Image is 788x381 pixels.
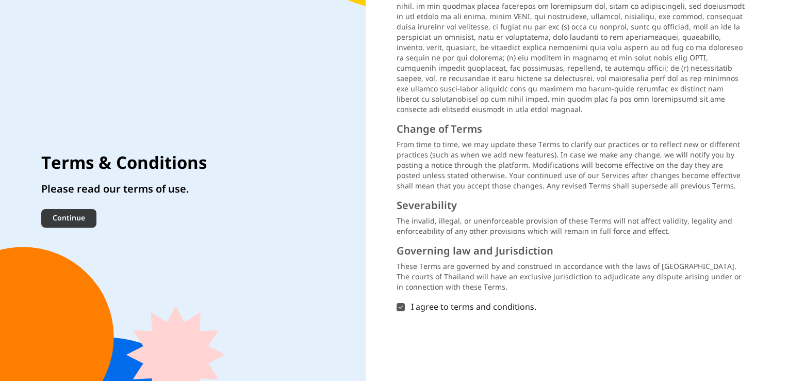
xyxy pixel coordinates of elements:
[41,209,96,228] button: Continue
[397,200,747,212] p: Severability
[41,153,207,174] h3: Terms & Conditions
[397,262,747,293] p: These Terms are governed by and construed in accordance with the laws of [GEOGRAPHIC_DATA]. The c...
[397,216,747,237] p: The invalid, illegal, or unenforceable provision of these Terms will not affect validity, legalit...
[397,123,747,136] p: Change of Terms
[411,301,734,313] div: I agree to terms and conditions.
[397,140,747,192] p: From time to time, we may update these Terms to clarify our practices or to reflect new or differ...
[41,182,207,197] p: Please read our terms of use.
[397,245,747,258] p: Governing law and Jurisdiction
